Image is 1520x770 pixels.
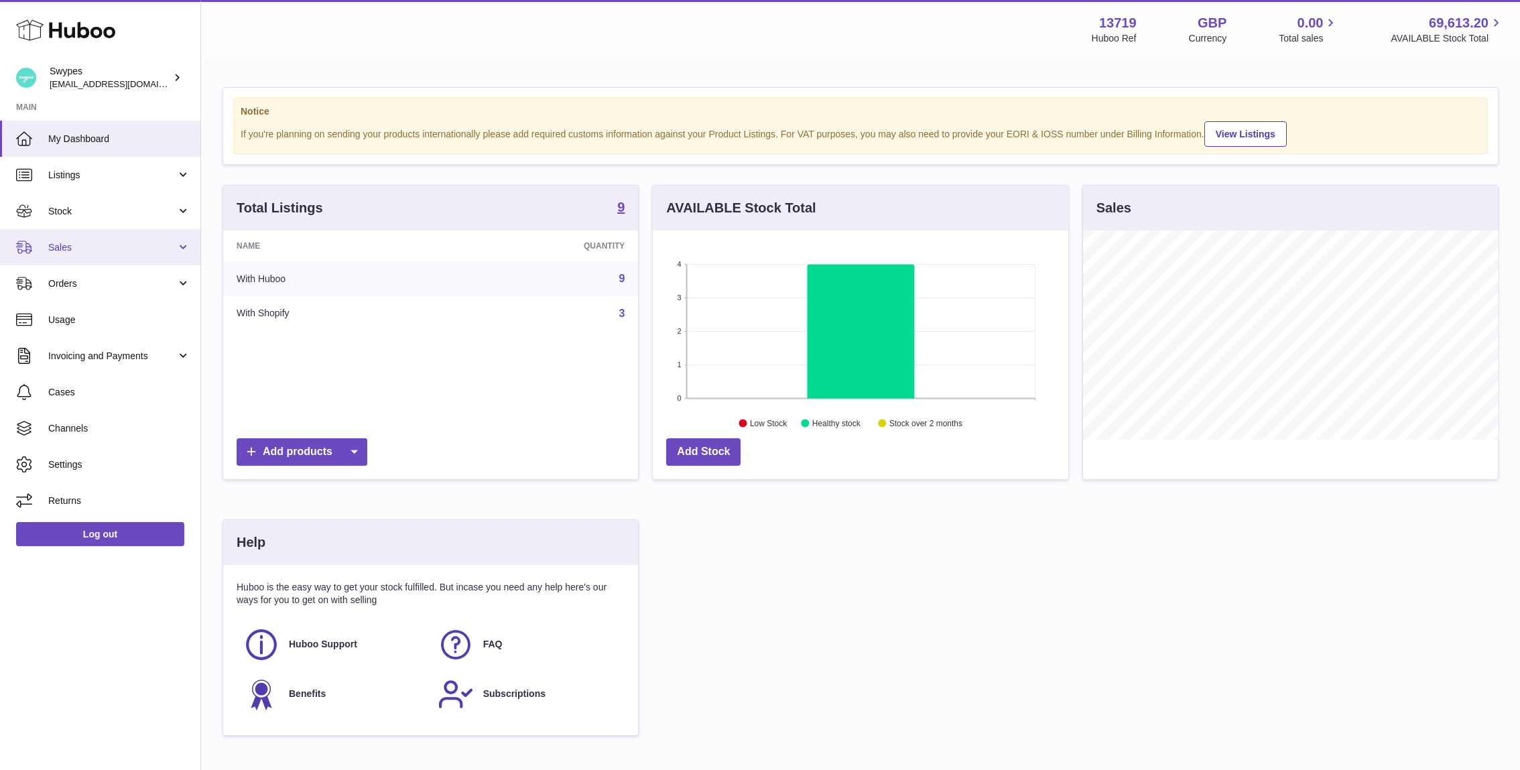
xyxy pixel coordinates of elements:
a: Add Stock [666,438,741,466]
span: Huboo Support [289,638,357,651]
span: Subscriptions [483,688,546,700]
strong: 13719 [1099,14,1137,32]
a: View Listings [1204,121,1287,147]
h3: AVAILABLE Stock Total [666,199,816,217]
a: 69,613.20 AVAILABLE Stock Total [1391,14,1504,45]
span: Cases [48,386,190,399]
div: Huboo Ref [1092,32,1137,45]
span: Channels [48,422,190,435]
span: 0.00 [1297,14,1324,32]
span: Sales [48,241,176,254]
p: Huboo is the easy way to get your stock fulfilled. But incase you need any help here's our ways f... [237,581,625,606]
text: 4 [678,260,682,268]
div: Swypes [50,65,170,90]
span: FAQ [483,638,503,651]
text: Healthy stock [812,419,861,428]
td: With Huboo [223,261,447,296]
strong: 9 [617,200,625,214]
a: 9 [617,200,625,216]
span: 69,613.20 [1429,14,1489,32]
span: Stock [48,205,176,218]
text: 1 [678,361,682,369]
text: 3 [678,294,682,302]
span: Usage [48,314,190,326]
img: hello@swypes.co.uk [16,68,36,88]
span: Invoicing and Payments [48,350,176,363]
span: AVAILABLE Stock Total [1391,32,1504,45]
span: Returns [48,495,190,507]
span: Benefits [289,688,326,700]
span: [EMAIL_ADDRESS][DOMAIN_NAME] [50,78,197,89]
span: Listings [48,169,176,182]
text: 0 [678,394,682,402]
span: Orders [48,277,176,290]
div: If you're planning on sending your products internationally please add required customs informati... [241,119,1480,147]
text: 2 [678,327,682,335]
a: Benefits [243,676,424,712]
span: Settings [48,458,190,471]
span: My Dashboard [48,133,190,145]
h3: Total Listings [237,199,323,217]
th: Name [223,231,447,261]
text: Stock over 2 months [889,419,962,428]
h3: Sales [1096,199,1131,217]
th: Quantity [447,231,638,261]
td: With Shopify [223,296,447,331]
strong: GBP [1198,14,1226,32]
a: Subscriptions [438,676,619,712]
a: 9 [619,273,625,284]
a: Log out [16,522,184,546]
a: Add products [237,438,367,466]
text: Low Stock [750,419,787,428]
a: Huboo Support [243,627,424,663]
a: 0.00 Total sales [1279,14,1338,45]
strong: Notice [241,105,1480,118]
a: 3 [619,308,625,319]
span: Total sales [1279,32,1338,45]
h3: Help [237,533,265,552]
a: FAQ [438,627,619,663]
div: Currency [1189,32,1227,45]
